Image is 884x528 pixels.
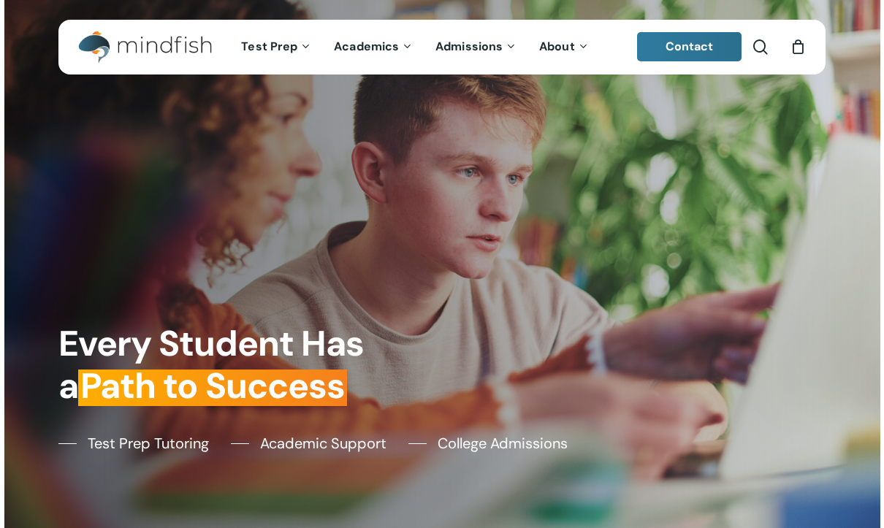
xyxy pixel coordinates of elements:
h1: Every Student Has a [58,323,434,408]
a: Test Prep Tutoring [58,432,209,454]
a: About [528,41,601,53]
em: Path to Success [78,363,347,409]
span: Test Prep Tutoring [88,432,209,454]
span: Academics [334,39,399,54]
a: Academic Support [231,432,386,454]
span: Academic Support [260,432,386,454]
span: Test Prep [241,39,297,54]
header: Main Menu [58,20,826,74]
a: Academics [323,41,424,53]
span: Contact [666,39,714,54]
nav: Main Menu [230,20,600,74]
a: Admissions [424,41,528,53]
a: College Admissions [408,432,568,454]
a: Contact [637,32,742,61]
a: Test Prep [230,41,323,53]
span: About [539,39,575,54]
span: Admissions [435,39,503,54]
span: College Admissions [438,432,568,454]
